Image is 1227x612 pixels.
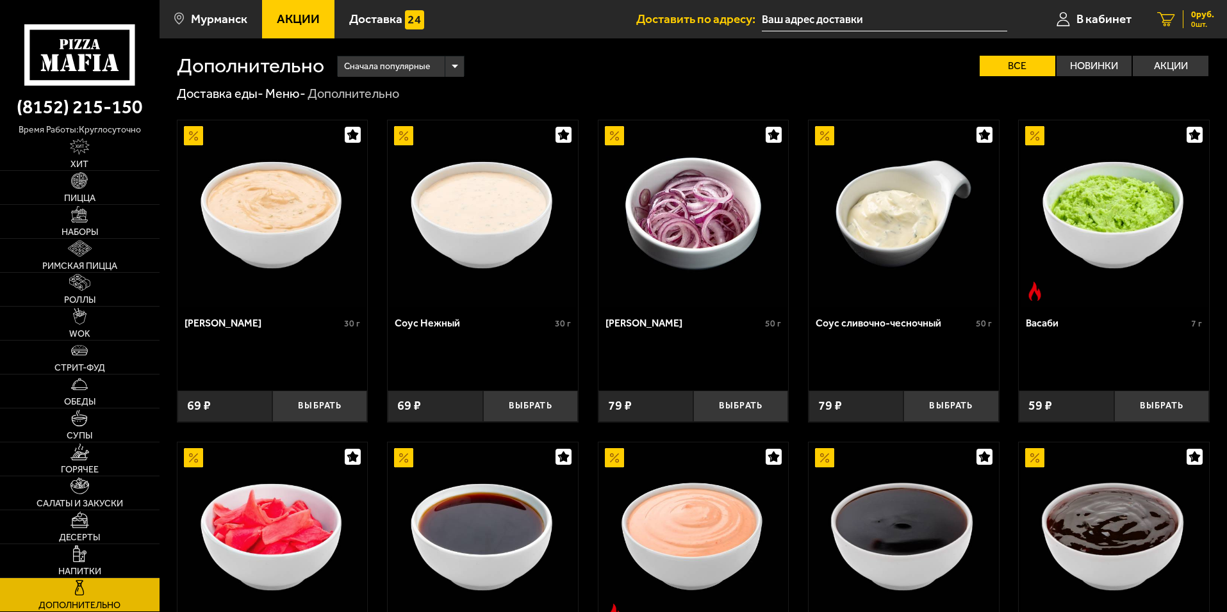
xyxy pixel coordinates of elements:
[58,567,101,576] span: Напитки
[762,8,1007,31] input: Ваш адрес доставки
[1021,120,1208,307] img: Васаби
[308,86,399,102] div: Дополнительно
[42,262,117,271] span: Римская пицца
[64,194,95,203] span: Пицца
[598,120,789,307] a: АкционныйЛук маринованный
[344,318,360,329] span: 30 г
[277,13,320,25] span: Акции
[177,86,263,101] a: Доставка еды-
[38,601,120,610] span: Дополнительно
[1026,317,1188,329] div: Васаби
[608,399,632,412] span: 79 ₽
[37,499,123,508] span: Салаты и закуски
[184,448,203,467] img: Акционный
[809,120,999,307] a: АкционныйСоус сливочно-чесночный
[389,120,576,307] img: Соус Нежный
[177,56,324,76] h1: Дополнительно
[397,399,421,412] span: 69 ₽
[1191,10,1214,19] span: 0 руб.
[976,318,992,329] span: 50 г
[1025,448,1044,467] img: Акционный
[395,317,552,329] div: Соус Нежный
[980,56,1055,76] label: Все
[810,120,997,307] img: Соус сливочно-чесночный
[1057,56,1132,76] label: Новинки
[1133,56,1208,76] label: Акции
[1028,399,1052,412] span: 59 ₽
[59,533,100,542] span: Десерты
[67,431,92,440] span: Супы
[600,120,787,307] img: Лук маринованный
[349,13,402,25] span: Доставка
[1025,282,1044,301] img: Острое блюдо
[555,318,571,329] span: 30 г
[1191,20,1214,28] span: 0 шт.
[483,391,578,422] button: Выбрать
[605,448,624,467] img: Акционный
[184,126,203,145] img: Акционный
[636,13,762,25] span: Доставить по адресу:
[54,364,105,373] span: Стрит-фуд
[187,399,211,412] span: 69 ₽
[405,10,424,29] img: 15daf4d41897b9f0e9f617042186c801.svg
[69,330,90,339] span: WOK
[693,391,788,422] button: Выбрать
[394,448,413,467] img: Акционный
[185,317,342,329] div: [PERSON_NAME]
[64,398,95,407] span: Обеды
[903,391,998,422] button: Выбрать
[605,126,624,145] img: Акционный
[179,120,366,307] img: Соус Деликатес
[818,399,842,412] span: 79 ₽
[816,317,973,329] div: Соус сливочно-чесночный
[191,13,247,25] span: Мурманск
[70,160,88,169] span: Хит
[344,54,430,79] span: Сначала популярные
[605,317,762,329] div: [PERSON_NAME]
[1114,391,1209,422] button: Выбрать
[1019,120,1209,307] a: АкционныйОстрое блюдоВасаби
[388,120,578,307] a: АкционныйСоус Нежный
[64,296,95,305] span: Роллы
[1191,318,1202,329] span: 7 г
[394,126,413,145] img: Акционный
[1025,126,1044,145] img: Акционный
[765,318,781,329] span: 50 г
[1076,13,1132,25] span: В кабинет
[177,120,368,307] a: АкционныйСоус Деликатес
[815,126,834,145] img: Акционный
[815,448,834,467] img: Акционный
[62,228,98,237] span: Наборы
[272,391,367,422] button: Выбрать
[265,86,306,101] a: Меню-
[61,465,99,474] span: Горячее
